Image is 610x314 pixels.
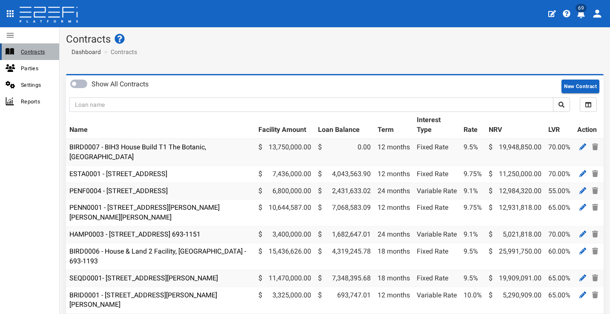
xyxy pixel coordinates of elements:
td: 12,931,818.00 [485,200,545,226]
td: 19,948,850.00 [485,139,545,166]
td: 5,290,909.00 [485,287,545,314]
a: PENF0004 - [STREET_ADDRESS] [69,187,168,195]
td: 18 months [374,270,413,287]
span: Settings [21,80,52,90]
a: SEQD0001- [STREET_ADDRESS][PERSON_NAME] [69,274,218,282]
th: NRV [485,112,545,139]
td: 15,436,626.00 [255,243,315,270]
a: BIRD0007 - BIH3 House Build T1 The Botanic, [GEOGRAPHIC_DATA] [69,143,206,161]
td: 9.5% [460,139,485,166]
td: Fixed Rate [413,139,460,166]
td: 6,800,000.00 [255,183,315,200]
td: 9.75% [460,200,485,226]
td: Variable Rate [413,287,460,314]
span: Contracts [21,47,52,57]
td: 11,470,000.00 [255,270,315,287]
td: 24 months [374,226,413,243]
td: 55.00% [545,183,574,200]
td: 10,644,587.00 [255,200,315,226]
input: Loan name [69,97,553,112]
th: Interest Type [413,112,460,139]
a: Dashboard [68,48,101,56]
span: Parties [21,63,52,73]
td: 2,431,633.02 [315,183,374,200]
td: Variable Rate [413,226,460,243]
td: 7,436,000.00 [255,166,315,183]
td: Fixed Rate [413,200,460,226]
a: BIRD0006 - House & Land 2 Facility, [GEOGRAPHIC_DATA] - 693-1193 [69,247,246,265]
td: Fixed Rate [413,270,460,287]
td: 70.00% [545,226,574,243]
td: 18 months [374,243,413,270]
th: Rate [460,112,485,139]
td: 12 months [374,139,413,166]
span: Dashboard [68,49,101,55]
td: 4,043,563.90 [315,166,374,183]
td: 12 months [374,200,413,226]
td: 1,682,647.01 [315,226,374,243]
td: 65.00% [545,270,574,287]
th: Name [66,112,255,139]
th: Loan Balance [315,112,374,139]
td: 11,250,000.00 [485,166,545,183]
td: 7,068,583.09 [315,200,374,226]
a: Delete Contract [590,246,600,257]
button: New Contract [561,80,599,93]
a: PENN0001 - [STREET_ADDRESS][PERSON_NAME][PERSON_NAME][PERSON_NAME] [69,203,220,221]
td: 19,909,091.00 [485,270,545,287]
td: 60.00% [545,243,574,270]
td: 25,991,750.00 [485,243,545,270]
a: Delete Contract [590,290,600,300]
h1: Contracts [66,34,604,45]
a: BRID0001 - [STREET_ADDRESS][PERSON_NAME][PERSON_NAME] [69,291,217,309]
td: 0.00 [315,139,374,166]
a: Delete Contract [590,168,600,179]
td: 4,319,245.78 [315,243,374,270]
li: Contracts [102,48,137,56]
td: 12,984,320.00 [485,183,545,200]
a: HAMP0003 - [STREET_ADDRESS] 693-1151 [69,230,200,238]
td: 9.75% [460,166,485,183]
td: 9.5% [460,270,485,287]
th: LVR [545,112,574,139]
a: Delete Contract [590,202,600,213]
td: 10.0% [460,287,485,314]
a: Delete Contract [590,142,600,152]
td: 65.00% [545,287,574,314]
a: ESTA0001 - [STREET_ADDRESS] [69,170,167,178]
th: Action [574,112,604,139]
td: 12 months [374,287,413,314]
td: 3,400,000.00 [255,226,315,243]
td: 65.00% [545,200,574,226]
td: 693,747.01 [315,287,374,314]
td: 9.5% [460,243,485,270]
span: Reports [21,97,52,106]
a: Delete Contract [590,273,600,283]
td: 13,750,000.00 [255,139,315,166]
td: Variable Rate [413,183,460,200]
td: 9.1% [460,183,485,200]
label: Show All Contracts [92,80,149,89]
td: 70.00% [545,139,574,166]
td: 70.00% [545,166,574,183]
th: Facility Amount [255,112,315,139]
td: 24 months [374,183,413,200]
td: 5,021,818.00 [485,226,545,243]
td: Fixed Rate [413,243,460,270]
a: Delete Contract [590,229,600,240]
td: 9.1% [460,226,485,243]
th: Term [374,112,413,139]
a: Delete Contract [590,186,600,196]
td: 12 months [374,166,413,183]
td: Fixed Rate [413,166,460,183]
td: 3,325,000.00 [255,287,315,314]
td: 7,348,395.68 [315,270,374,287]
